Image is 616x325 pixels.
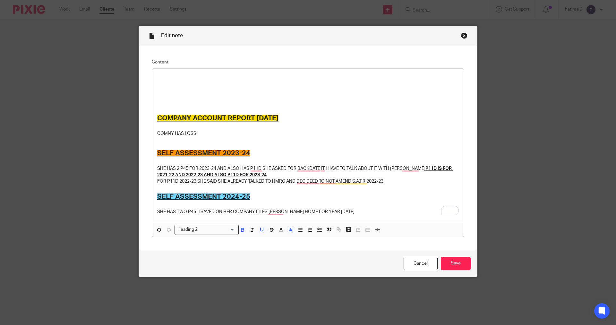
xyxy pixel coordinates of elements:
[157,193,250,200] span: SELF ASSESSMENT 2024-25
[157,166,453,177] u: P11D IS FOR 2021-22 AND 2022-23 AND ALSO P11D FOR 2023-24
[157,165,459,179] p: SHE HAS 2 P45 FOR 2023-24 AND ALSO HAS P11D SHE ASKED FOR BACKDATE IT I HAVE TO TALK ABOUT IT WIT...
[175,225,239,235] div: Search for option
[404,257,438,271] a: Cancel
[157,130,459,137] p: COMNY HAS LOSS
[157,150,250,156] span: SELF ASSESSMENT 2023-24
[461,32,467,39] div: Close this dialog window
[200,226,235,233] input: Search for option
[161,33,183,38] span: Edit note
[152,59,464,65] label: Content
[157,209,459,215] p: SHE HAS TWO P45- I SAVED ON HER COMPANY FILES [PERSON_NAME] HOME FOR YEAR [DATE]
[176,226,199,233] span: Heading 2
[157,115,278,121] span: COMPANY ACCOUNT REPORT [DATE]
[157,178,459,185] p: FOR P11D 2022-23 SHE SAID SHE ALREADY TALKED TO HMRC AND DECIDEED TO NOT AMEND S.A.T.R 2022-23
[441,257,471,271] input: Save
[152,69,464,223] div: To enrich screen reader interactions, please activate Accessibility in Grammarly extension settings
